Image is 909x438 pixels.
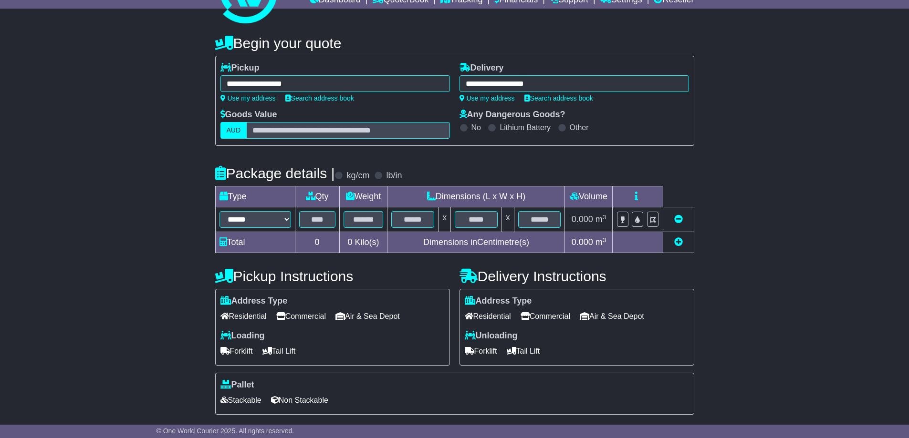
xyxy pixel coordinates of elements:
span: 0.000 [572,214,593,224]
td: x [502,207,514,232]
label: Unloading [465,331,518,341]
a: Search address book [524,94,593,102]
label: kg/cm [346,171,369,181]
label: AUD [220,122,247,139]
span: m [596,237,606,247]
td: Weight [339,186,387,207]
span: Commercial [521,309,570,324]
span: Tail Lift [262,344,296,358]
label: No [471,123,481,132]
a: Add new item [674,237,683,247]
td: Kilo(s) [339,232,387,253]
td: Total [215,232,295,253]
label: Goods Value [220,110,277,120]
label: Any Dangerous Goods? [460,110,565,120]
td: Qty [295,186,339,207]
label: Lithium Battery [500,123,551,132]
label: Address Type [220,296,288,306]
span: Forklift [220,344,253,358]
h4: Package details | [215,165,335,181]
label: Other [570,123,589,132]
sup: 3 [603,236,606,244]
h4: Delivery Instructions [460,268,694,284]
span: Air & Sea Depot [335,309,400,324]
span: Residential [220,309,267,324]
span: Forklift [465,344,497,358]
a: Use my address [220,94,276,102]
h4: Begin your quote [215,35,694,51]
span: Air & Sea Depot [580,309,644,324]
sup: 3 [603,214,606,221]
h4: Pickup Instructions [215,268,450,284]
span: Tail Lift [507,344,540,358]
label: lb/in [386,171,402,181]
span: Commercial [276,309,326,324]
span: Non Stackable [271,393,328,407]
a: Use my address [460,94,515,102]
span: © One World Courier 2025. All rights reserved. [157,427,294,435]
td: Dimensions in Centimetre(s) [387,232,565,253]
label: Pallet [220,380,254,390]
td: x [439,207,451,232]
a: Remove this item [674,214,683,224]
span: 0.000 [572,237,593,247]
span: Residential [465,309,511,324]
label: Pickup [220,63,260,73]
td: Dimensions (L x W x H) [387,186,565,207]
span: Stackable [220,393,261,407]
a: Search address book [285,94,354,102]
label: Address Type [465,296,532,306]
label: Delivery [460,63,504,73]
td: 0 [295,232,339,253]
td: Volume [565,186,613,207]
label: Loading [220,331,265,341]
span: 0 [347,237,352,247]
td: Type [215,186,295,207]
span: m [596,214,606,224]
